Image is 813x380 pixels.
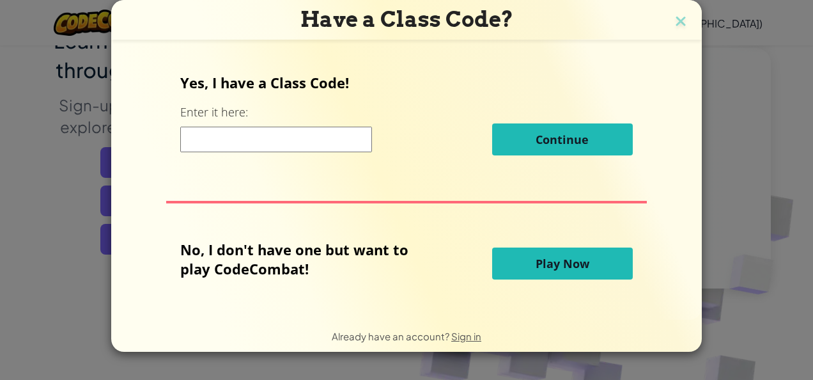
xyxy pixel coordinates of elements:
[536,256,589,271] span: Play Now
[180,73,632,92] p: Yes, I have a Class Code!
[492,248,633,280] button: Play Now
[332,330,451,342] span: Already have an account?
[180,240,428,278] p: No, I don't have one but want to play CodeCombat!
[451,330,481,342] a: Sign in
[536,132,589,147] span: Continue
[300,6,513,32] span: Have a Class Code?
[672,13,689,32] img: close icon
[180,104,248,120] label: Enter it here:
[492,123,633,155] button: Continue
